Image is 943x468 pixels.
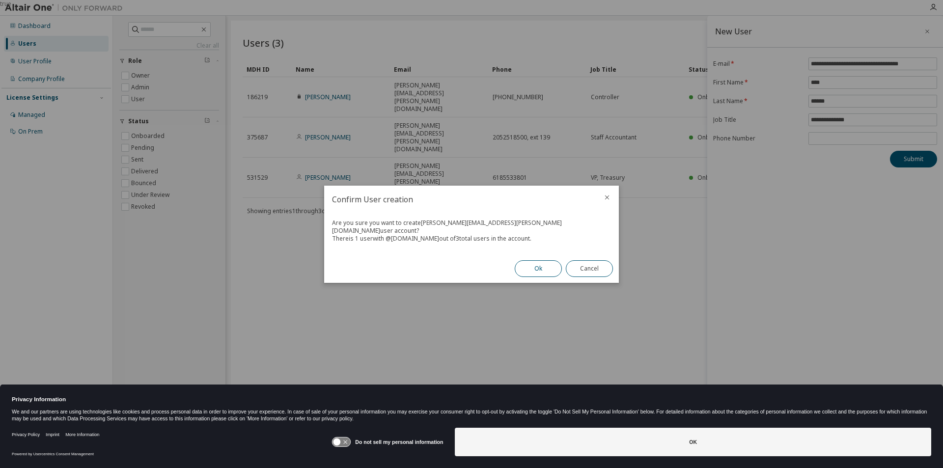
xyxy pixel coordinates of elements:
[332,235,611,243] div: There is 1 user with @ [DOMAIN_NAME] out of 3 total users in the account.
[332,219,611,235] div: Are you sure you want to create [PERSON_NAME][EMAIL_ADDRESS][PERSON_NAME][DOMAIN_NAME] user account?
[515,260,562,277] button: Ok
[566,260,613,277] button: Cancel
[603,193,611,201] button: close
[324,186,595,213] h2: Confirm User creation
